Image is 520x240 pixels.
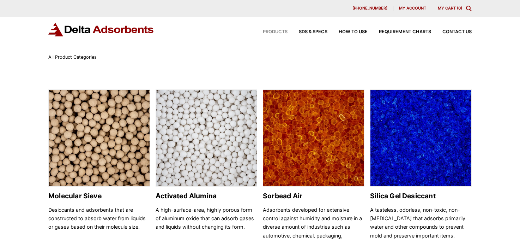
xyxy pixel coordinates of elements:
span: 0 [458,6,461,11]
span: Products [263,30,288,34]
h2: Activated Alumina [156,192,257,200]
img: Sorbead Air [263,90,364,187]
h2: Molecular Sieve [48,192,150,200]
a: Contact Us [431,30,472,34]
a: Requirement Charts [368,30,431,34]
span: My account [399,6,426,10]
span: Contact Us [442,30,472,34]
span: How to Use [339,30,368,34]
span: [PHONE_NUMBER] [352,6,387,10]
a: [PHONE_NUMBER] [347,6,393,11]
a: My Cart (0) [438,6,462,11]
a: How to Use [327,30,368,34]
img: Molecular Sieve [49,90,150,187]
a: SDS & SPECS [288,30,327,34]
h2: Silica Gel Desiccant [370,192,472,200]
img: Delta Adsorbents [48,23,154,36]
h2: Sorbead Air [263,192,364,200]
img: Activated Alumina [156,90,257,187]
a: My account [393,6,432,11]
span: All Product Categories [48,54,97,60]
div: Toggle Modal Content [466,6,472,11]
span: Requirement Charts [379,30,431,34]
span: SDS & SPECS [299,30,327,34]
a: Products [252,30,288,34]
img: Silica Gel Desiccant [370,90,471,187]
